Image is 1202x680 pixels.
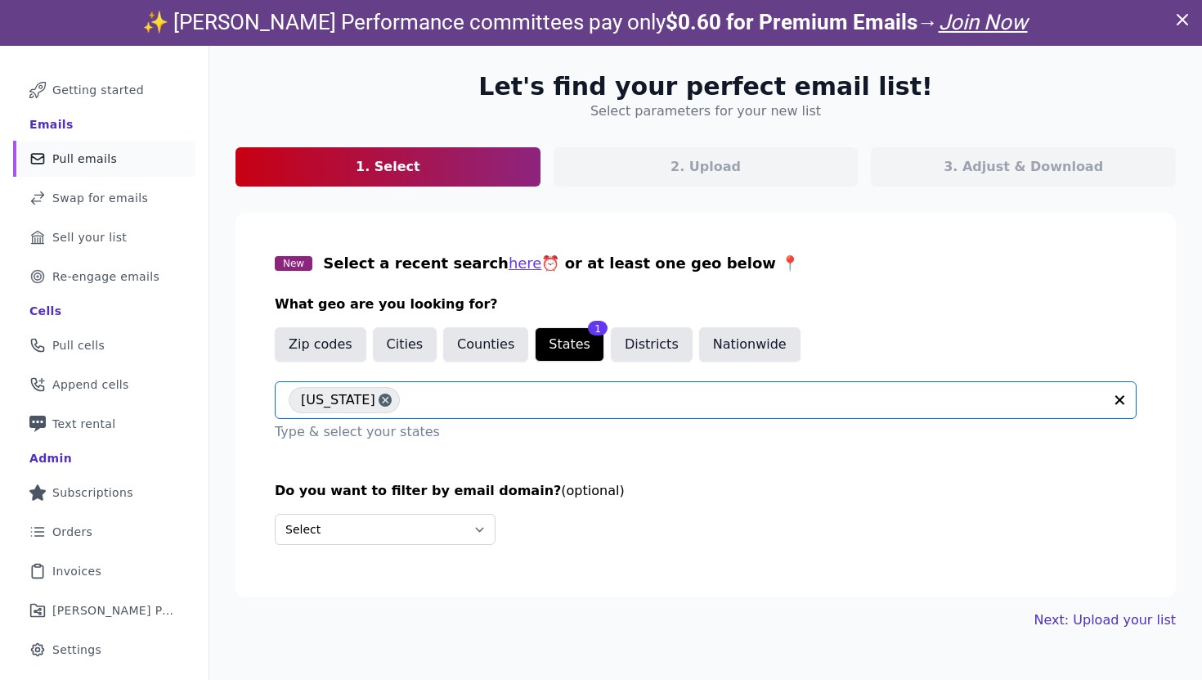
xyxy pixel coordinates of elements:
[52,524,92,540] span: Orders
[611,327,693,362] button: Districts
[29,116,74,133] div: Emails
[52,229,127,245] span: Sell your list
[13,592,195,628] a: [PERSON_NAME] Performance
[52,416,116,432] span: Text rental
[52,337,105,354] span: Pull cells
[373,327,437,362] button: Cities
[275,327,366,362] button: Zip codes
[275,483,561,498] span: Do you want to filter by email domain?
[356,157,420,177] p: 1. Select
[29,450,72,466] div: Admin
[52,484,133,501] span: Subscriptions
[52,602,176,619] span: [PERSON_NAME] Performance
[52,190,148,206] span: Swap for emails
[52,268,159,285] span: Re-engage emails
[588,321,608,335] div: 1
[13,259,195,295] a: Re-engage emails
[13,327,195,363] a: Pull cells
[509,252,542,275] button: here
[699,327,801,362] button: Nationwide
[52,376,129,393] span: Append cells
[52,82,144,98] span: Getting started
[13,72,195,108] a: Getting started
[13,475,195,511] a: Subscriptions
[52,563,101,579] span: Invoices
[275,295,1137,314] h3: What geo are you looking for?
[13,141,195,177] a: Pull emails
[13,632,195,668] a: Settings
[13,514,195,550] a: Orders
[29,303,61,319] div: Cells
[590,101,821,121] h4: Select parameters for your new list
[478,72,932,101] h2: Let's find your perfect email list!
[275,256,312,271] span: New
[323,254,799,272] span: Select a recent search ⏰ or at least one geo below 📍
[944,157,1103,177] p: 3. Adjust & Download
[1034,610,1176,630] a: Next: Upload your list
[443,327,528,362] button: Counties
[671,157,741,177] p: 2. Upload
[13,180,195,216] a: Swap for emails
[52,151,117,167] span: Pull emails
[13,367,195,403] a: Append cells
[535,327,604,362] button: States
[52,642,101,658] span: Settings
[561,483,624,498] span: (optional)
[235,147,540,187] a: 1. Select
[13,406,195,442] a: Text rental
[13,553,195,589] a: Invoices
[13,219,195,255] a: Sell your list
[275,422,1137,442] p: Type & select your states
[301,387,375,413] span: [US_STATE]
